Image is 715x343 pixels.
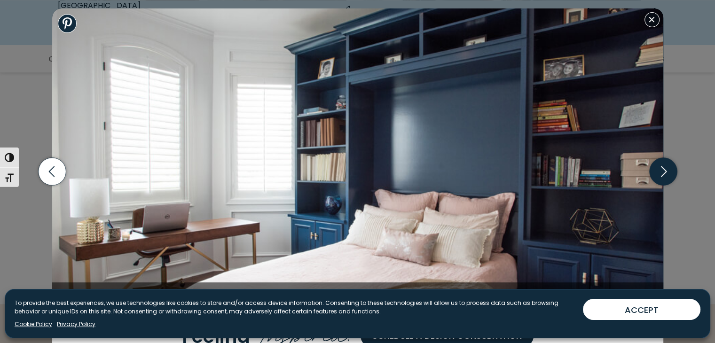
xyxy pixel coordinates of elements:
p: To provide the best experiences, we use technologies like cookies to store and/or access device i... [15,299,575,316]
figcaption: Wall bed in open position with custom blue painted raised panel cabinetry. Includes full-height s... [52,282,663,314]
button: Close modal [644,12,660,27]
img: Navy blue built-in wall bed with surrounding bookcases and upper storage [52,8,663,314]
button: ACCEPT [583,299,700,320]
a: Cookie Policy [15,320,52,328]
a: Privacy Policy [57,320,95,328]
a: Share to Pinterest [58,14,77,33]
